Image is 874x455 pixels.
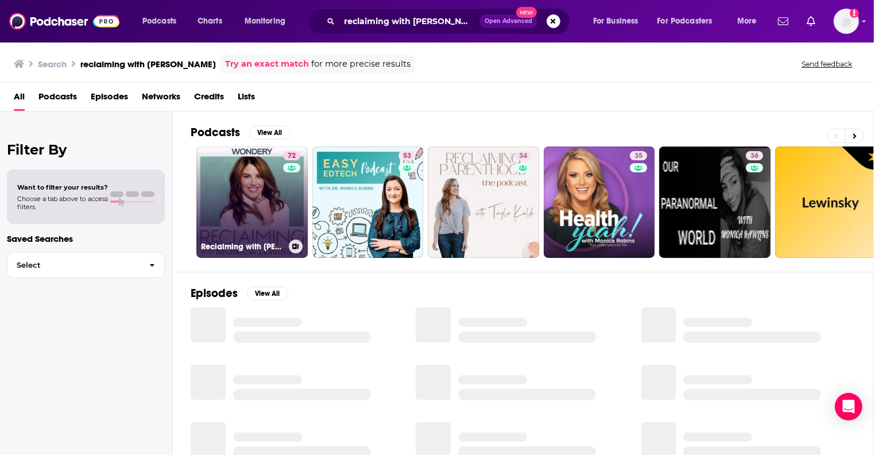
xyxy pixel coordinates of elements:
a: 35 [630,151,647,160]
h2: Podcasts [191,125,240,140]
a: Lists [238,87,255,111]
span: For Podcasters [658,13,713,29]
span: For Business [593,13,639,29]
a: Charts [190,12,229,30]
p: Saved Searches [7,233,165,244]
button: open menu [134,12,191,30]
button: open menu [729,12,771,30]
a: PodcastsView All [191,125,291,140]
a: EpisodesView All [191,286,288,300]
a: Podcasts [38,87,77,111]
a: 72 [283,151,300,160]
span: 53 [403,151,411,162]
a: 72Reclaiming with [PERSON_NAME] [196,146,308,258]
button: View All [247,287,288,300]
div: Search podcasts, credits, & more... [319,8,581,34]
svg: Add a profile image [850,9,859,18]
span: 35 [635,151,643,162]
span: Want to filter your results? [17,183,108,191]
button: Select [7,252,165,278]
input: Search podcasts, credits, & more... [339,12,479,30]
a: All [14,87,25,111]
button: Send feedback [798,59,856,69]
span: 36 [751,151,759,162]
a: Show notifications dropdown [774,11,793,31]
a: 34 [515,151,532,160]
span: Charts [198,13,222,29]
button: Show profile menu [834,9,859,34]
span: Monitoring [245,13,285,29]
h2: Episodes [191,286,238,300]
span: Podcasts [142,13,176,29]
a: 36 [659,146,771,258]
button: open menu [650,12,729,30]
h2: Filter By [7,141,165,158]
a: 36 [746,151,763,160]
h3: reclaiming with [PERSON_NAME] [80,59,216,70]
img: Podchaser - Follow, Share and Rate Podcasts [9,10,119,32]
a: Try an exact match [225,57,309,71]
button: Open AdvancedNew [479,14,537,28]
span: New [516,7,537,18]
button: View All [249,126,291,140]
span: Select [7,261,140,269]
span: 34 [519,151,527,162]
span: More [737,13,757,29]
span: Logged in as GregKubie [834,9,859,34]
button: open menu [585,12,653,30]
h3: Search [38,59,67,70]
a: 53 [312,146,424,258]
a: 34 [428,146,539,258]
img: User Profile [834,9,859,34]
span: Open Advanced [485,18,532,24]
h3: Reclaiming with [PERSON_NAME] [201,242,284,252]
span: Choose a tab above to access filters. [17,195,108,211]
span: 72 [288,151,296,162]
a: Show notifications dropdown [802,11,820,31]
a: Credits [194,87,224,111]
div: Open Intercom Messenger [835,393,863,421]
a: Episodes [91,87,128,111]
a: Networks [142,87,180,111]
a: 53 [399,151,416,160]
span: for more precise results [311,57,411,71]
button: open menu [237,12,300,30]
a: 35 [544,146,655,258]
